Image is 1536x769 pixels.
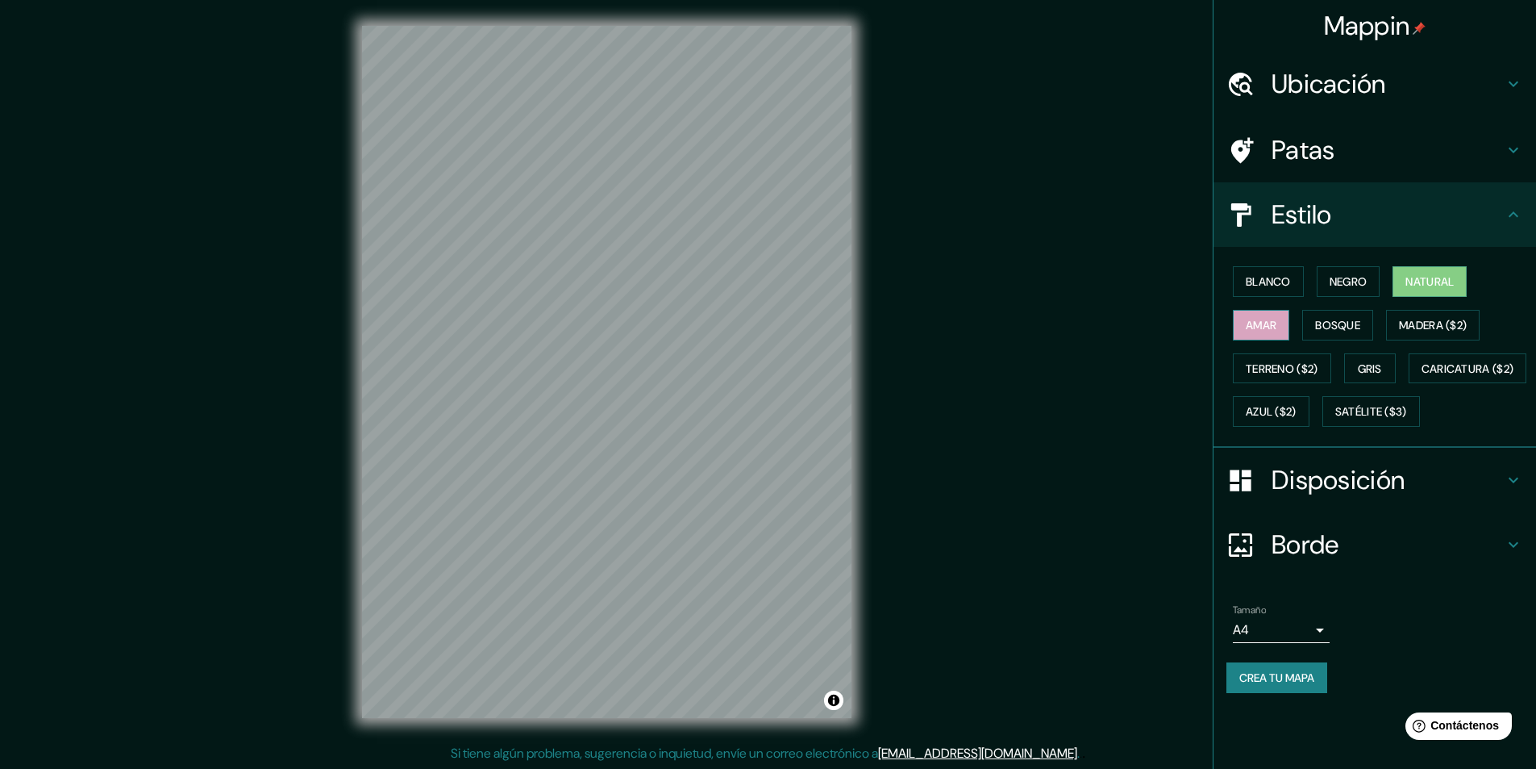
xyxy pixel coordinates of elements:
[1213,182,1536,247] div: Estilo
[1405,274,1454,289] font: Natural
[1344,353,1396,384] button: Gris
[1315,318,1360,332] font: Bosque
[1392,266,1467,297] button: Natural
[1233,617,1330,643] div: A4
[1213,448,1536,512] div: Disposición
[1302,310,1373,341] button: Bosque
[878,745,1077,762] a: [EMAIL_ADDRESS][DOMAIN_NAME]
[1080,744,1082,762] font: .
[1322,396,1420,427] button: Satélite ($3)
[1246,318,1276,332] font: Amar
[1246,405,1297,420] font: Azul ($2)
[1233,621,1249,638] font: A4
[1077,745,1080,762] font: .
[1246,362,1318,376] font: Terreno ($2)
[1233,310,1289,341] button: Amar
[1233,604,1266,616] font: Tamaño
[1272,133,1335,167] font: Patas
[1239,671,1314,685] font: Crea tu mapa
[1272,528,1339,562] font: Borde
[1335,405,1407,420] font: Satélite ($3)
[451,745,878,762] font: Si tiene algún problema, sugerencia o inquietud, envíe un correo electrónico a
[1392,706,1518,751] iframe: Lanzador de widgets de ayuda
[1272,463,1405,497] font: Disposición
[1213,512,1536,577] div: Borde
[1213,52,1536,116] div: Ubicación
[1213,118,1536,182] div: Patas
[1386,310,1480,341] button: Madera ($2)
[1082,744,1085,762] font: .
[1226,662,1327,693] button: Crea tu mapa
[1246,274,1291,289] font: Blanco
[1422,362,1514,376] font: Caricatura ($2)
[1358,362,1382,376] font: Gris
[1317,266,1380,297] button: Negro
[1413,22,1426,35] img: pin-icon.png
[1272,67,1386,101] font: Ubicación
[1324,9,1410,43] font: Mappin
[1233,266,1304,297] button: Blanco
[1272,198,1332,232] font: Estilo
[362,26,851,718] canvas: Mapa
[1409,353,1527,384] button: Caricatura ($2)
[1330,274,1367,289] font: Negro
[824,691,843,710] button: Activar o desactivar atribución
[1233,353,1331,384] button: Terreno ($2)
[1233,396,1309,427] button: Azul ($2)
[1399,318,1467,332] font: Madera ($2)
